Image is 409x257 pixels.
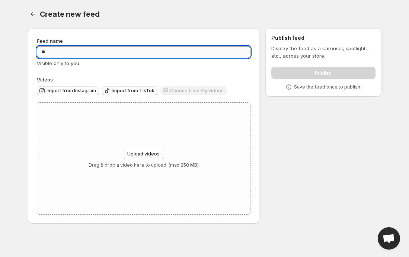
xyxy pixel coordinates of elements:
[28,9,38,19] button: Settings
[47,88,96,94] span: Import from Instagram
[40,10,100,19] span: Create new feed
[271,45,375,60] p: Display the feed as a carousel, spotlight, etc., across your store.
[112,88,154,94] span: Import from TikTok
[294,84,361,90] p: Save the feed once to publish.
[127,151,160,157] span: Upload videos
[123,149,164,159] button: Upload videos
[89,162,199,168] p: Drag & drop a video here to upload. (max 250 MB)
[37,38,63,44] span: Feed name
[378,227,400,250] div: Open chat
[102,86,157,95] button: Import from TikTok
[37,77,53,83] span: Videos
[271,34,375,42] h2: Publish feed
[37,86,99,95] button: Import from Instagram
[37,60,80,66] span: Visible only to you.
